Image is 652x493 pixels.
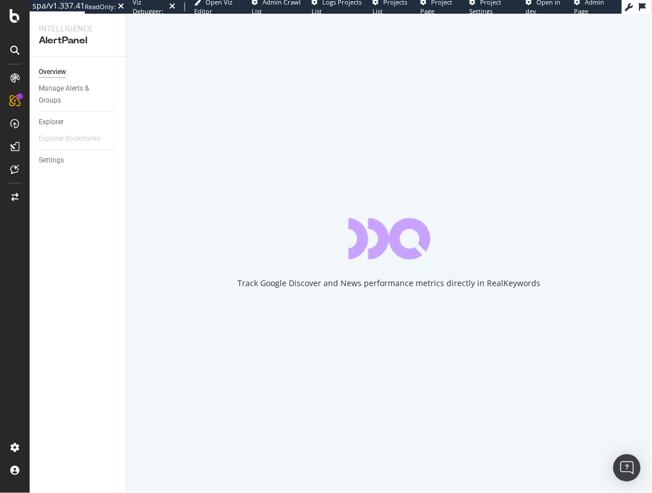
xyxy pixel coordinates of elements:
[39,83,107,107] div: Manage Alerts & Groups
[39,66,118,78] a: Overview
[39,23,117,34] div: Intelligence
[85,2,116,11] div: ReadOnly:
[39,66,66,78] div: Overview
[39,83,118,107] a: Manage Alerts & Groups
[39,133,112,145] a: Explorer Bookmarks
[39,154,64,166] div: Settings
[613,454,641,482] div: Open Intercom Messenger
[39,34,117,47] div: AlertPanel
[348,218,430,259] div: animation
[39,133,100,145] div: Explorer Bookmarks
[238,278,541,289] div: Track Google Discover and News performance metrics directly in RealKeywords
[39,116,64,128] div: Explorer
[39,154,118,166] a: Settings
[39,116,118,128] a: Explorer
